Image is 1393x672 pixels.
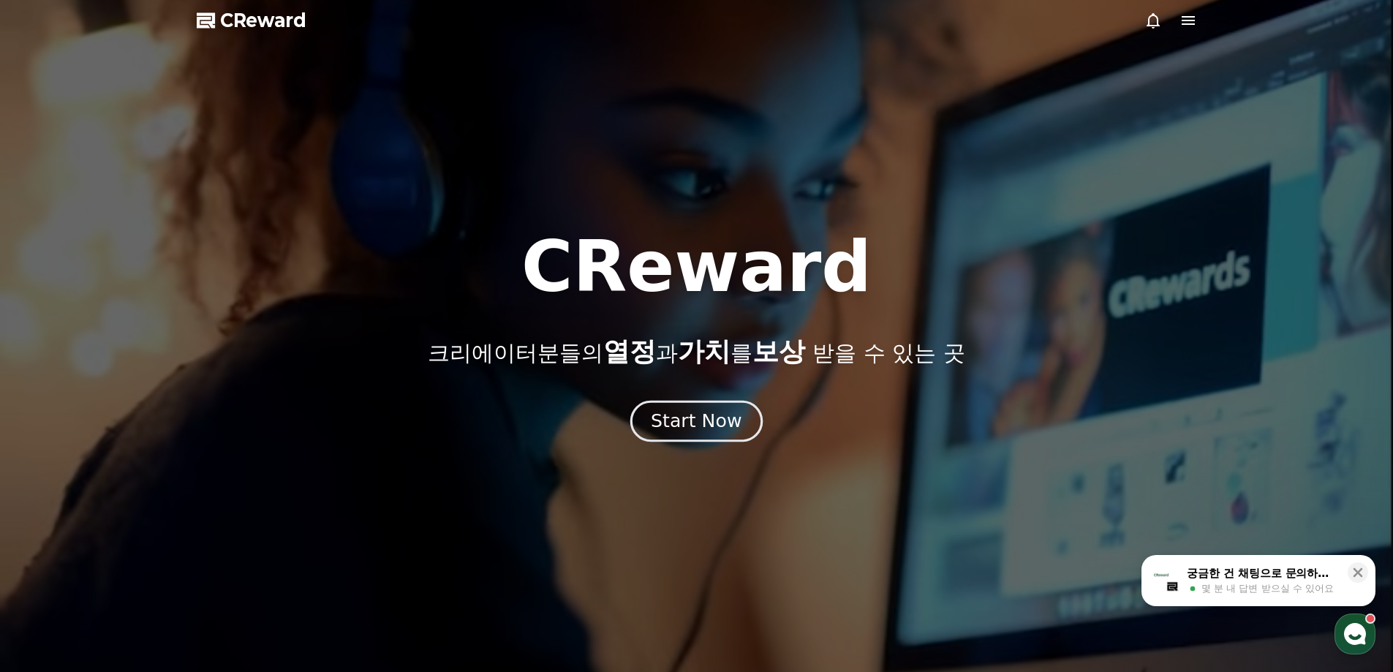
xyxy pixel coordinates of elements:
span: 보상 [752,336,805,366]
span: 홈 [46,486,55,497]
button: Start Now [630,400,763,442]
a: 대화 [97,464,189,500]
a: 홈 [4,464,97,500]
span: 열정 [603,336,656,366]
a: 설정 [189,464,281,500]
span: 설정 [226,486,244,497]
p: 크리에이터분들의 과 를 받을 수 있는 곳 [428,337,964,366]
span: CReward [220,9,306,32]
a: CReward [197,9,306,32]
a: Start Now [633,416,760,430]
h1: CReward [521,232,872,302]
span: 대화 [134,486,151,498]
span: 가치 [678,336,731,366]
div: Start Now [651,409,741,434]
